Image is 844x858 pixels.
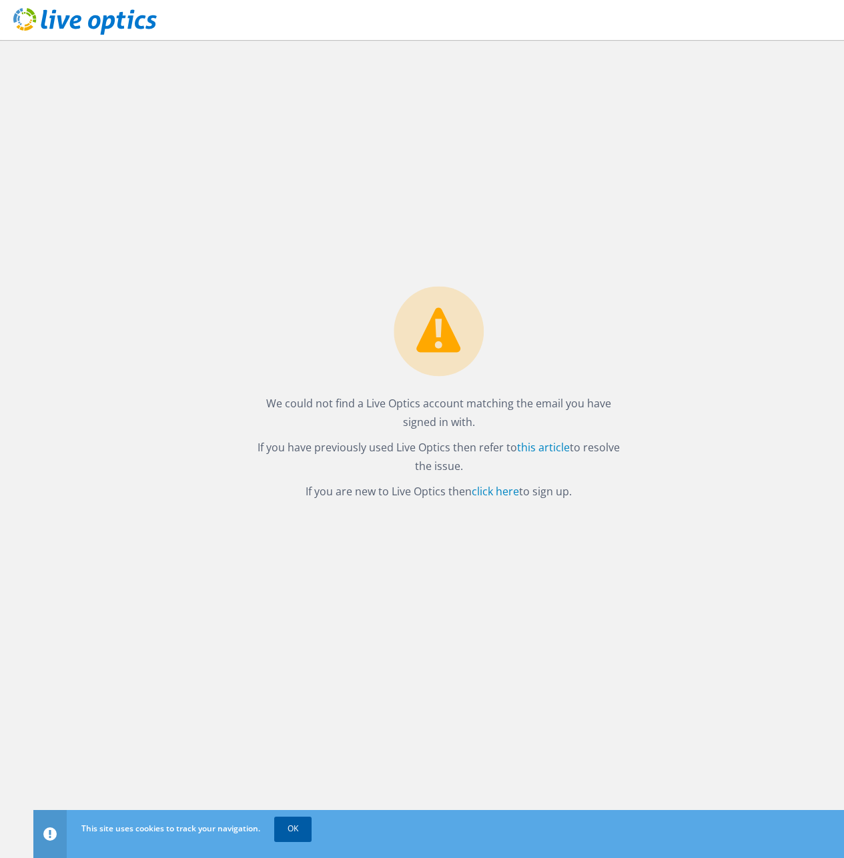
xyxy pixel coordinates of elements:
[250,395,628,432] p: We could not find a Live Optics account matching the email you have signed in with.
[81,823,260,834] span: This site uses cookies to track your navigation.
[472,485,519,499] a: click here
[250,483,628,501] p: If you are new to Live Optics then to sign up.
[517,441,570,455] a: this article
[250,439,628,476] p: If you have previously used Live Optics then refer to to resolve the issue.
[274,817,312,841] a: OK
